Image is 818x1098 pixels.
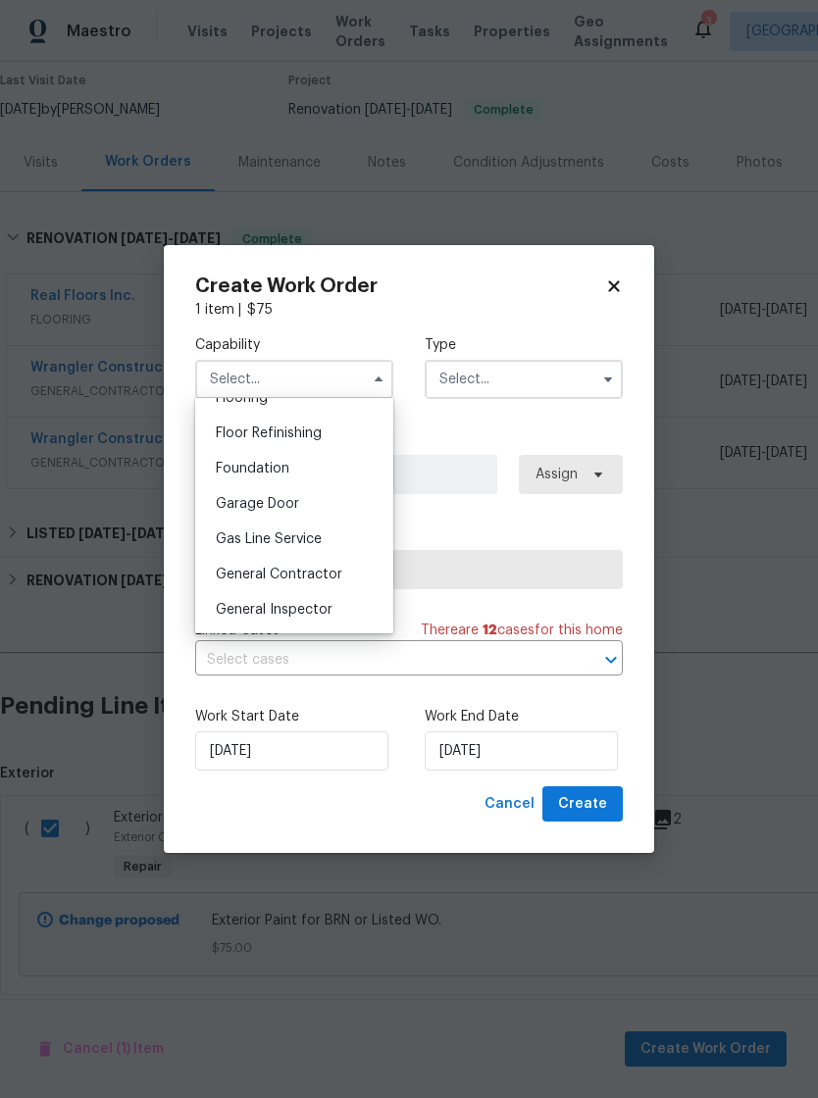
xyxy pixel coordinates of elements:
[216,568,342,581] span: General Contractor
[421,621,623,640] span: There are case s for this home
[477,786,542,823] button: Cancel
[195,335,393,355] label: Capability
[425,335,623,355] label: Type
[425,707,623,726] label: Work End Date
[216,426,322,440] span: Floor Refinishing
[195,276,605,296] h2: Create Work Order
[216,532,322,546] span: Gas Line Service
[247,303,273,317] span: $ 75
[367,368,390,391] button: Hide options
[216,497,299,511] span: Garage Door
[536,465,578,484] span: Assign
[597,646,625,674] button: Open
[216,391,268,405] span: Flooring
[195,525,623,545] label: Trade Partner
[195,645,568,675] input: Select cases
[216,603,332,617] span: General Inspector
[212,560,606,579] span: Select trade partner
[425,360,623,399] input: Select...
[195,360,393,399] input: Select...
[485,792,535,817] span: Cancel
[483,624,497,637] span: 12
[558,792,607,817] span: Create
[195,300,623,320] div: 1 item |
[596,368,620,391] button: Show options
[195,430,623,450] label: Work Order Manager
[195,731,388,771] input: M/D/YYYY
[195,707,393,726] label: Work Start Date
[425,731,618,771] input: M/D/YYYY
[542,786,623,823] button: Create
[216,462,289,475] span: Foundation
